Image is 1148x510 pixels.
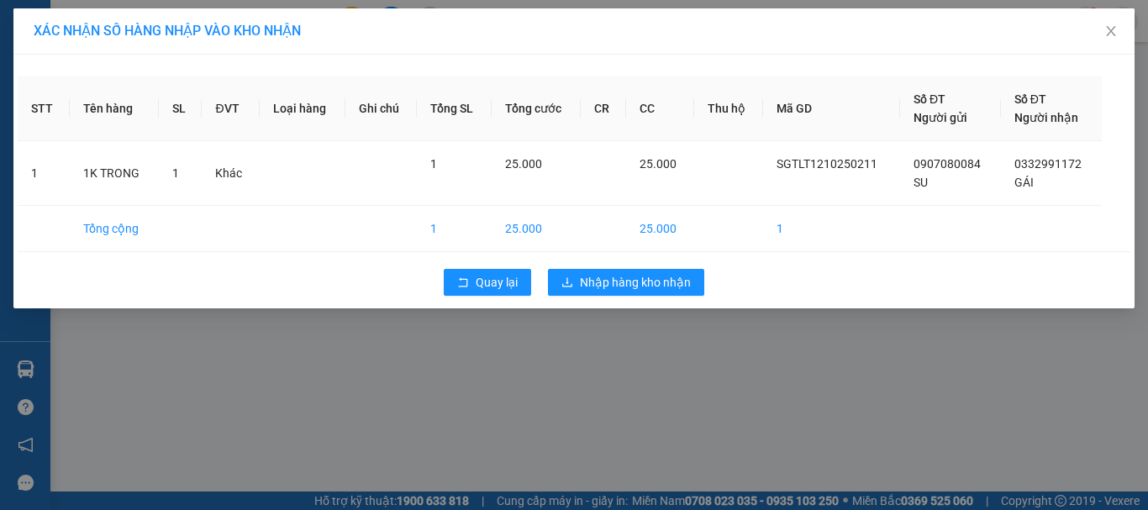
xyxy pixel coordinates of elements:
[476,273,518,292] span: Quay lại
[548,269,704,296] button: downloadNhập hàng kho nhận
[492,206,581,252] td: 25.000
[1014,92,1046,106] span: Số ĐT
[345,76,418,141] th: Ghi chú
[763,76,900,141] th: Mã GD
[1014,157,1082,171] span: 0332991172
[626,76,694,141] th: CC
[561,276,573,290] span: download
[626,206,694,252] td: 25.000
[260,76,345,141] th: Loại hàng
[18,141,70,206] td: 1
[1087,8,1135,55] button: Close
[18,76,70,141] th: STT
[640,157,677,171] span: 25.000
[70,141,159,206] td: 1K TRONG
[430,157,437,171] span: 1
[417,76,492,141] th: Tổng SL
[505,157,542,171] span: 25.000
[159,76,202,141] th: SL
[70,206,159,252] td: Tổng cộng
[202,76,260,141] th: ĐVT
[914,111,967,124] span: Người gửi
[202,141,260,206] td: Khác
[914,157,981,171] span: 0907080084
[914,92,945,106] span: Số ĐT
[172,166,179,180] span: 1
[492,76,581,141] th: Tổng cước
[914,176,928,189] span: SU
[580,273,691,292] span: Nhập hàng kho nhận
[581,76,626,141] th: CR
[1014,176,1034,189] span: GÁI
[1104,24,1118,38] span: close
[457,276,469,290] span: rollback
[777,157,877,171] span: SGTLT1210250211
[763,206,900,252] td: 1
[694,76,763,141] th: Thu hộ
[417,206,492,252] td: 1
[1014,111,1078,124] span: Người nhận
[444,269,531,296] button: rollbackQuay lại
[34,23,301,39] span: XÁC NHẬN SỐ HÀNG NHẬP VÀO KHO NHẬN
[70,76,159,141] th: Tên hàng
